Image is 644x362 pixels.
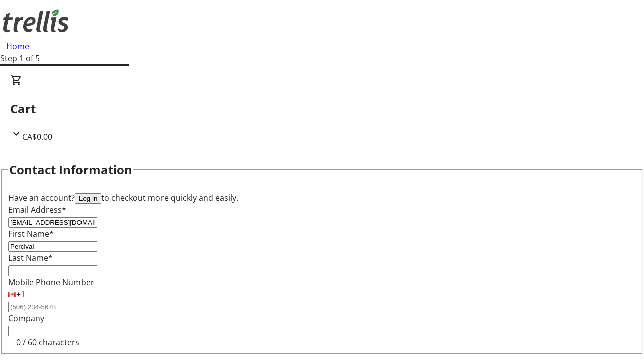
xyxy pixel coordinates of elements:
[75,193,101,204] button: Log in
[22,131,52,142] span: CA$0.00
[8,277,94,288] label: Mobile Phone Number
[9,161,132,179] h2: Contact Information
[8,228,54,239] label: First Name*
[16,337,79,348] tr-character-limit: 0 / 60 characters
[8,313,44,324] label: Company
[10,100,634,118] h2: Cart
[10,74,634,143] div: CartCA$0.00
[8,302,97,312] input: (506) 234-5678
[8,252,53,263] label: Last Name*
[8,204,66,215] label: Email Address*
[8,192,636,204] div: Have an account? to checkout more quickly and easily.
